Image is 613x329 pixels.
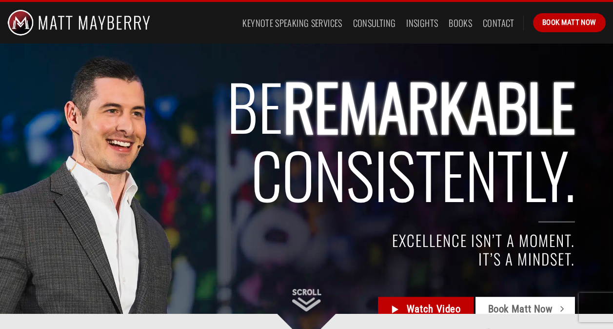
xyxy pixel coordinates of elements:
[292,289,321,311] img: Scroll Down
[353,14,396,32] a: Consulting
[483,14,514,32] a: Contact
[242,14,342,32] a: Keynote Speaking Services
[283,60,575,152] span: REMARKABLE
[74,250,575,268] h4: IT’S A MINDSET.
[475,297,575,323] a: Book Matt Now
[407,302,461,318] span: Watch Video
[74,232,575,250] h4: EXCELLENCE ISN’T A MOMENT.
[449,14,472,32] a: Books
[406,14,438,32] a: Insights
[533,13,606,32] a: Book Matt Now
[488,302,553,318] span: Book Matt Now
[378,297,473,323] a: Watch Video
[542,17,596,28] span: Book Matt Now
[7,2,150,43] img: Matt Mayberry
[74,72,575,209] h2: BE
[251,128,575,220] span: Consistently.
